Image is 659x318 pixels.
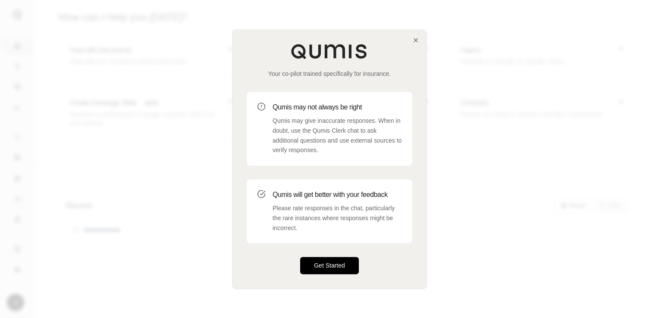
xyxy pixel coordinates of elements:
img: Qumis Logo [291,44,368,59]
p: Your co-pilot trained specifically for insurance. [247,69,412,78]
h3: Qumis will get better with your feedback [273,190,402,200]
button: Get Started [300,257,359,274]
p: Qumis may give inaccurate responses. When in doubt, use the Qumis Clerk chat to ask additional qu... [273,116,402,155]
p: Please rate responses in the chat, particularly the rare instances where responses might be incor... [273,203,402,233]
h3: Qumis may not always be right [273,102,402,112]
